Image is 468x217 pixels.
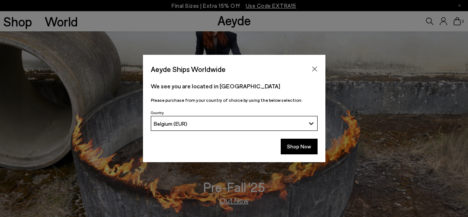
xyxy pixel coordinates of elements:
span: Belgium (EUR) [154,120,187,127]
span: Aeyde Ships Worldwide [151,63,226,76]
span: Country [151,110,164,115]
button: Shop Now [281,139,318,154]
p: Please purchase from your country of choice by using the below selection: [151,97,318,104]
button: Close [309,63,320,75]
p: We see you are located in [GEOGRAPHIC_DATA] [151,82,318,91]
